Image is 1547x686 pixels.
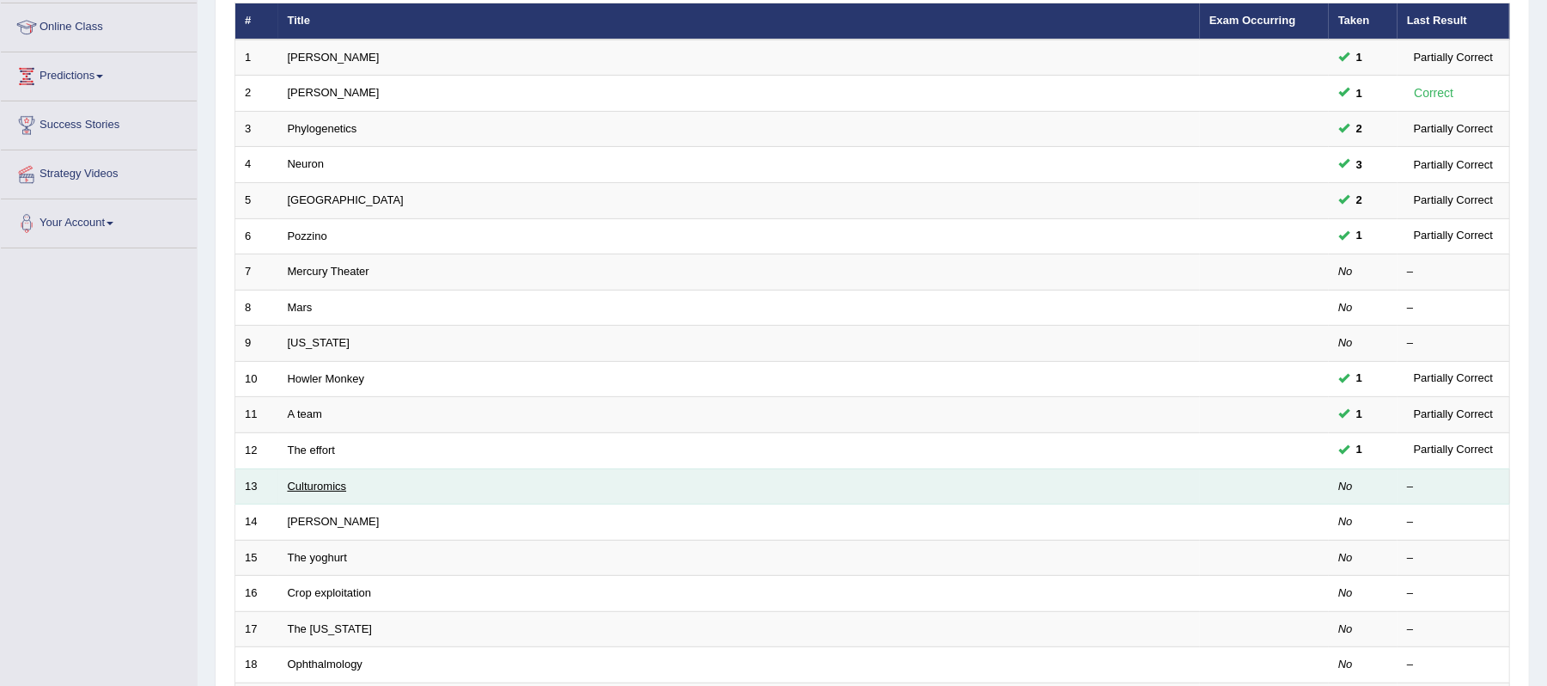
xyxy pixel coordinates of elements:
[1,3,197,46] a: Online Class
[1407,441,1500,459] div: Partially Correct
[1,101,197,144] a: Success Stories
[235,40,278,76] td: 1
[1407,479,1500,495] div: –
[235,361,278,397] td: 10
[235,290,278,326] td: 8
[1338,301,1353,314] em: No
[288,515,380,528] a: [PERSON_NAME]
[1407,83,1461,103] div: Correct
[1407,156,1500,174] div: Partially Correct
[1338,551,1353,564] em: No
[288,230,327,242] a: Pozzino
[288,51,380,64] a: [PERSON_NAME]
[1,150,197,193] a: Strategy Videos
[1329,3,1398,40] th: Taken
[235,576,278,612] td: 16
[288,480,347,493] a: Culturomics
[288,444,335,456] a: The effort
[235,647,278,683] td: 18
[288,551,347,564] a: The yoghurt
[1407,370,1500,388] div: Partially Correct
[1407,406,1500,424] div: Partially Correct
[1,52,197,95] a: Predictions
[1407,300,1500,316] div: –
[1398,3,1510,40] th: Last Result
[1407,264,1500,280] div: –
[1349,84,1369,102] span: You can still take this question
[288,658,362,671] a: Ophthalmology
[235,505,278,541] td: 14
[235,397,278,433] td: 11
[288,586,372,599] a: Crop exploitation
[1209,14,1295,27] a: Exam Occurring
[288,193,404,206] a: [GEOGRAPHIC_DATA]
[1349,48,1369,66] span: You can still take this question
[1407,335,1500,352] div: –
[1349,227,1369,245] span: You can still take this question
[288,407,322,420] a: A team
[1407,585,1500,602] div: –
[288,157,325,170] a: Neuron
[1338,622,1353,635] em: No
[235,183,278,219] td: 5
[235,111,278,147] td: 3
[288,86,380,99] a: [PERSON_NAME]
[235,76,278,112] td: 2
[288,336,350,349] a: [US_STATE]
[288,301,313,314] a: Mars
[235,254,278,291] td: 7
[235,218,278,254] td: 6
[1,199,197,242] a: Your Account
[1349,370,1369,388] span: You can still take this question
[1349,191,1369,209] span: You can still take this question
[1407,119,1500,138] div: Partially Correct
[235,432,278,469] td: 12
[1407,191,1500,209] div: Partially Correct
[288,122,357,135] a: Phylogenetics
[1338,515,1353,528] em: No
[1338,658,1353,671] em: No
[278,3,1200,40] th: Title
[1407,48,1500,66] div: Partially Correct
[1407,550,1500,567] div: –
[235,540,278,576] td: 15
[235,611,278,647] td: 17
[1407,227,1500,245] div: Partially Correct
[288,622,373,635] a: The [US_STATE]
[235,326,278,362] td: 9
[1349,119,1369,138] span: You can still take this question
[1407,514,1500,530] div: –
[1338,336,1353,349] em: No
[1349,441,1369,459] span: You can still take this question
[1338,586,1353,599] em: No
[1338,480,1353,493] em: No
[1407,657,1500,673] div: –
[235,469,278,505] td: 13
[288,265,369,278] a: Mercury Theater
[235,147,278,183] td: 4
[1338,265,1353,278] em: No
[235,3,278,40] th: #
[1349,156,1369,174] span: You can still take this question
[288,372,365,385] a: Howler Monkey
[1349,406,1369,424] span: You can still take this question
[1407,622,1500,638] div: –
